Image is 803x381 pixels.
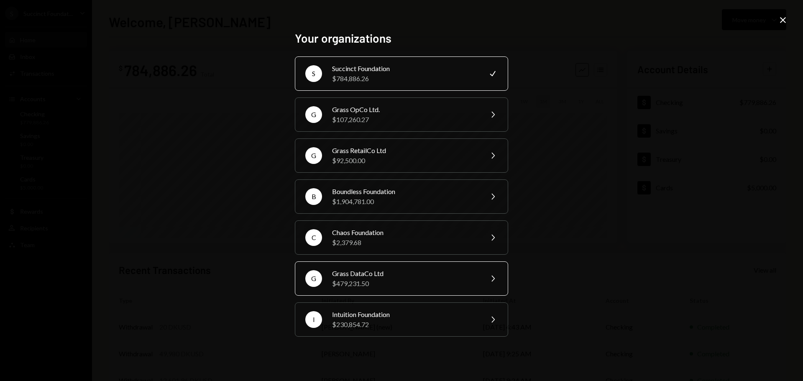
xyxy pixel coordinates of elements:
div: $92,500.00 [332,156,478,166]
h2: Your organizations [295,30,508,46]
div: G [305,106,322,123]
div: $1,904,781.00 [332,197,478,207]
button: GGrass OpCo Ltd.$107,260.27 [295,97,508,132]
div: Intuition Foundation [332,309,478,320]
div: B [305,188,322,205]
div: Grass DataCo Ltd [332,268,478,279]
div: $107,260.27 [332,115,478,125]
button: IIntuition Foundation$230,854.72 [295,302,508,337]
div: Grass RetailCo Ltd [332,146,478,156]
div: G [305,270,322,287]
div: C [305,229,322,246]
div: Boundless Foundation [332,187,478,197]
div: S [305,65,322,82]
div: Chaos Foundation [332,228,478,238]
div: Succinct Foundation [332,64,478,74]
button: GGrass DataCo Ltd$479,231.50 [295,261,508,296]
div: $2,379.68 [332,238,478,248]
button: SSuccinct Foundation$784,886.26 [295,56,508,91]
div: $479,231.50 [332,279,478,289]
div: G [305,147,322,164]
div: Grass OpCo Ltd. [332,105,478,115]
div: I [305,311,322,328]
div: $230,854.72 [332,320,478,330]
button: CChaos Foundation$2,379.68 [295,220,508,255]
button: GGrass RetailCo Ltd$92,500.00 [295,138,508,173]
div: $784,886.26 [332,74,478,84]
button: BBoundless Foundation$1,904,781.00 [295,179,508,214]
